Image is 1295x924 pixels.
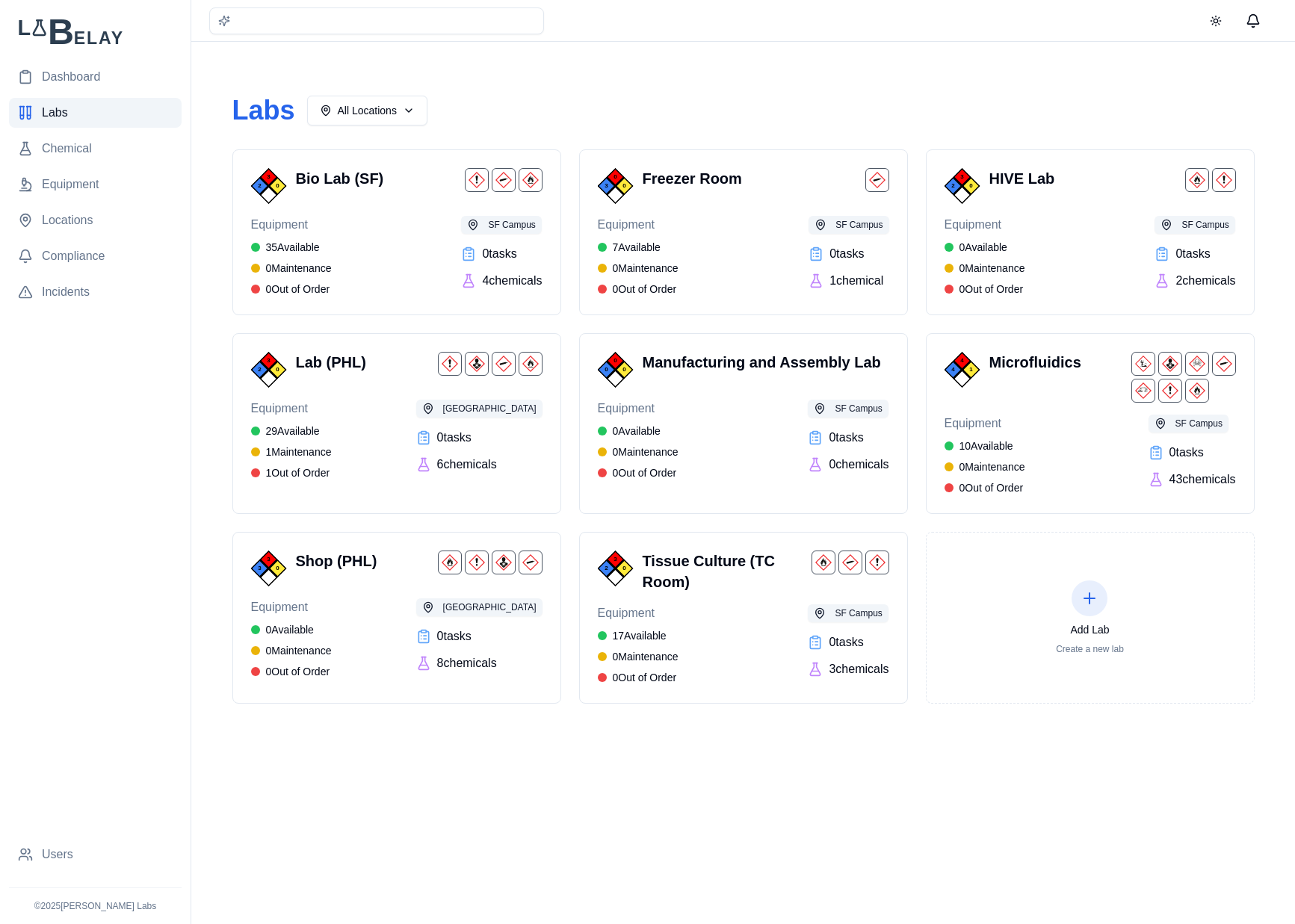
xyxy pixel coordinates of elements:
[267,356,270,365] span: 3
[1158,379,1182,403] img: Harmful
[296,352,432,373] h3: Lab (PHL)
[482,272,542,290] span: 4 chemical s
[613,444,679,459] span: 0 Maintenance
[1131,379,1155,403] img: Corrosive
[643,352,883,373] h3: Manufacturing and Assembly Lab
[267,555,270,564] span: 3
[1185,352,1209,376] img: Toxic
[613,555,616,564] span: 3
[959,240,1007,255] span: 0 Available
[276,564,279,573] span: 0
[266,240,320,255] span: 35 Available
[959,480,1024,495] span: 0 Out of Order
[969,365,972,374] span: 1
[643,551,806,592] h3: Tissue Culture (TC Room)
[266,261,332,276] span: 0 Maintenance
[42,211,93,229] span: Locations
[42,846,73,863] span: Users
[266,622,314,637] span: 0 Available
[42,140,92,158] span: Chemical
[838,551,862,574] img: Compressed Gas
[1175,272,1235,290] span: 2 chemical s
[1202,7,1229,34] button: Toggle theme
[613,173,616,182] span: 0
[808,604,888,622] button: SF Campus
[809,216,888,234] button: SF Campus
[9,277,182,307] a: Incidents
[1212,352,1236,376] img: Compressed Gas
[945,415,1025,432] span: Equipment
[42,247,105,265] span: Compliance
[613,356,616,365] span: 0
[829,456,888,474] span: 0 chemical s
[416,400,543,418] button: [GEOGRAPHIC_DATA]
[613,261,679,276] span: 0 Maintenance
[951,182,954,190] span: 2
[1056,643,1124,655] div: Create a new lab
[812,551,835,574] img: Flammable
[437,654,497,672] span: 8 chemical s
[9,170,182,199] a: Equipment
[1056,622,1124,637] div: Add Lab
[829,660,888,678] span: 3 chemical s
[613,282,677,297] span: 0 Out of Order
[808,400,888,418] button: SF Campus
[1238,6,1268,36] button: Messages
[622,365,625,374] span: 0
[266,424,320,438] span: 29 Available
[1131,352,1155,376] img: Environmental Hazard
[1169,444,1204,462] span: 0 task s
[482,245,516,263] span: 0 task s
[266,643,332,658] span: 0 Maintenance
[951,365,954,374] span: 4
[9,900,182,912] p: © 2025 [PERSON_NAME] Labs
[42,176,99,193] span: Equipment
[258,182,261,190] span: 2
[437,456,497,474] span: 6 chemical s
[829,633,863,651] span: 0 task s
[829,272,883,290] span: 1 chemical
[598,216,679,234] span: Equipment
[296,551,432,571] h3: Shop (PHL)
[960,173,963,182] span: 3
[945,216,1025,234] span: Equipment
[267,173,270,182] span: 3
[865,551,889,574] img: Harmful
[1185,379,1209,403] img: Flammable
[519,168,543,192] img: Flammable
[251,598,332,616] span: Equipment
[9,62,182,92] a: Dashboard
[9,205,182,235] a: Locations
[605,365,608,374] span: 0
[438,551,462,574] img: Flammable
[622,182,625,190] span: 0
[251,216,332,234] span: Equipment
[276,182,279,190] span: 0
[613,628,667,643] span: 17 Available
[960,356,963,365] span: 4
[1155,216,1234,234] button: SF Campus
[266,282,330,297] span: 0 Out of Order
[465,168,489,192] img: Harmful
[613,424,661,438] span: 0 Available
[42,104,68,122] span: Labs
[959,261,1025,276] span: 0 Maintenance
[9,98,182,128] a: Labs
[1212,168,1236,192] img: Harmful
[605,182,608,190] span: 3
[296,168,459,189] h3: Bio Lab (SF)
[1149,415,1228,432] button: SF Campus
[519,551,543,574] img: Compressed Gas
[829,245,864,263] span: 0 task s
[276,365,279,374] span: 0
[232,96,295,125] h1: Labs
[42,283,90,301] span: Incidents
[492,352,516,376] img: Compressed Gas
[465,551,489,574] img: Harmful
[959,459,1025,474] span: 0 Maintenance
[865,168,889,192] img: Compressed Gas
[598,604,679,622] span: Equipment
[613,465,677,480] span: 0 Out of Order
[622,564,625,573] span: 0
[307,96,427,125] button: All Locations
